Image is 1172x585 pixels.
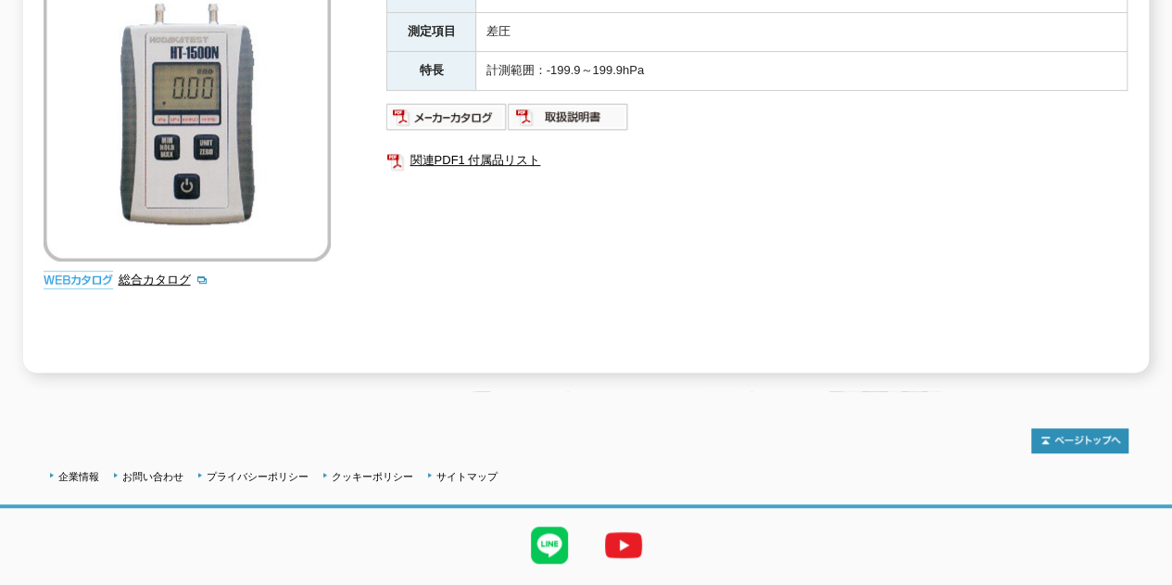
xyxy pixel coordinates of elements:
[386,102,508,132] img: メーカーカタログ
[207,471,309,482] a: プライバシーポリシー
[508,114,629,128] a: 取扱説明書
[387,13,476,52] th: 測定項目
[508,102,629,132] img: 取扱説明書
[586,508,661,582] img: YouTube
[118,273,208,286] a: 総合カタログ
[476,13,1128,52] td: 差圧
[476,52,1128,91] td: 計測範囲：-199.9～199.9hPa
[386,114,508,128] a: メーカーカタログ
[1031,428,1128,453] img: トップページへ
[332,471,413,482] a: クッキーポリシー
[58,471,99,482] a: 企業情報
[122,471,183,482] a: お問い合わせ
[436,471,498,482] a: サイトマップ
[386,148,1128,172] a: 関連PDF1 付属品リスト
[512,508,586,582] img: LINE
[387,52,476,91] th: 特長
[44,271,113,289] img: webカタログ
